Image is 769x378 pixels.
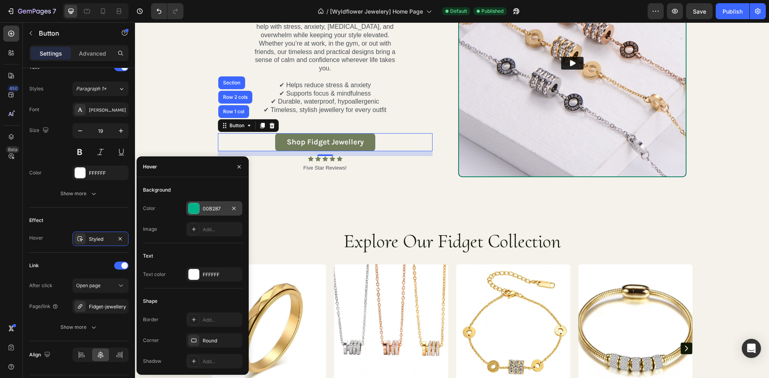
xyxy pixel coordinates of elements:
[143,226,157,233] div: Image
[113,84,267,92] p: ✔ Timeless, stylish jewellery for every outfit
[152,115,229,125] p: Shop Fidget Jewellery
[29,303,58,310] div: Page/link
[6,146,19,153] div: Beta
[151,3,183,19] div: Undo/Redo
[723,7,743,16] div: Publish
[77,320,89,332] button: Carousel Back Arrow
[143,298,157,305] div: Shape
[686,3,713,19] button: Save
[29,234,43,242] div: Hover
[77,242,191,370] a: "Maple" Fidget Ring
[72,278,129,293] button: Open page
[89,170,127,177] div: FFFFFF
[72,82,129,96] button: Paragraph 1*
[29,320,129,334] button: Show more
[203,226,240,233] div: Add...
[52,6,56,16] p: 7
[203,337,240,344] div: Round
[143,358,161,365] div: Shadow
[481,8,503,15] span: Published
[326,7,328,16] span: /
[79,49,106,58] p: Advanced
[143,186,171,194] div: Background
[143,205,155,212] div: Color
[203,271,240,278] div: FFFFFF
[29,85,43,92] div: Styles
[60,190,98,198] div: Show more
[29,350,52,360] div: Align
[113,75,267,84] p: ✔ Durable, waterproof, hypoallergenic
[29,106,39,113] div: Font
[143,316,159,323] div: Border
[89,106,127,114] div: [PERSON_NAME]
[135,22,769,378] iframe: Design area
[203,205,226,212] div: 00B287
[29,217,43,224] div: Effect
[450,8,467,15] span: Default
[203,358,240,365] div: Add...
[143,252,153,260] div: Text
[330,7,423,16] span: [Wyldflower Jewelery] Home Page
[143,337,159,344] div: Corner
[60,323,98,331] div: Show more
[113,67,267,76] p: ✔ Supports focus & mindfulness
[3,3,60,19] button: 7
[693,8,706,15] span: Save
[143,271,166,278] div: Text color
[546,320,558,332] button: Carousel Next Arrow
[742,339,761,358] div: Open Intercom Messenger
[29,169,42,176] div: Color
[87,87,111,92] div: Row 1 col
[89,236,112,243] div: Styled
[87,58,107,63] div: Section
[716,3,749,19] button: Publish
[321,242,435,370] a: "Angelica" Fidget Bracelet
[140,111,240,129] a: Shop Fidget Jewellery
[29,186,129,201] button: Show more
[29,125,50,136] div: Size
[113,59,267,67] p: ✔ Helps reduce stress & anxiety
[84,142,297,150] p: Five Star Reviews!
[76,85,107,92] span: Paragraph 1*
[29,282,52,289] div: After click
[39,28,107,38] p: Button
[77,207,558,232] h2: Explore Our Fidget Collection
[203,316,240,324] div: Add...
[93,100,111,107] div: Button
[87,72,114,77] div: Row 2 cols
[40,49,62,58] p: Settings
[76,282,101,288] span: Open page
[29,262,39,269] div: Link
[143,163,157,170] div: Hover
[443,242,558,370] a: "Geranium" Fidget Bangle
[8,85,19,92] div: 450
[199,242,313,370] a: "Angelica" Fidget Necklace
[426,34,449,47] button: Play
[89,303,127,310] div: Fidget-jewellery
